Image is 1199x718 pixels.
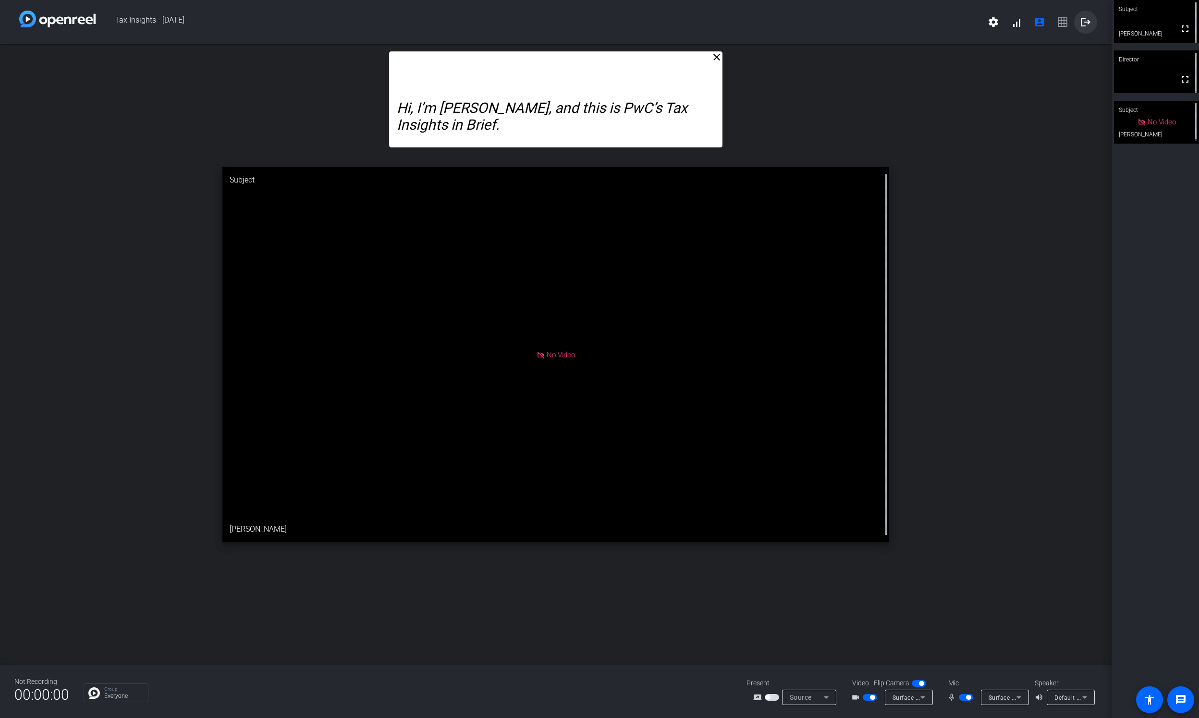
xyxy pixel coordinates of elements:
p: Group [104,687,143,692]
mat-icon: settings [988,16,999,28]
span: Surface Stereo Microphones (Surface High Definition Audio) [989,694,1157,701]
div: Not Recording [14,677,69,687]
div: Director [1114,50,1199,69]
mat-icon: message [1175,694,1187,706]
em: Hi, I’m [PERSON_NAME], and this is PwC’s Tax Insights in Brief. [397,99,691,133]
div: Speaker [1035,678,1092,688]
span: No Video [1148,118,1176,126]
span: Tax Insights - [DATE] [96,11,982,34]
span: Source [790,694,812,701]
span: Flip Camera [874,678,909,688]
mat-icon: accessibility [1144,694,1155,706]
div: Subject [1114,101,1199,119]
mat-icon: close [711,51,722,63]
mat-icon: volume_up [1035,692,1046,703]
span: Surface Camera Front (045e:0c85) [893,694,990,701]
span: 00:00:00 [14,683,69,706]
mat-icon: logout [1080,16,1091,28]
img: Chat Icon [88,687,100,699]
mat-icon: videocam_outline [851,692,863,703]
div: Present [746,678,843,688]
button: signal_cellular_alt [1005,11,1028,34]
mat-icon: screen_share_outline [753,692,765,703]
img: white-gradient.svg [19,11,96,27]
div: Mic [939,678,1035,688]
mat-icon: mic_none [947,692,959,703]
p: Everyone [104,693,143,699]
div: Subject [222,167,889,193]
span: No Video [547,350,575,359]
mat-icon: fullscreen [1179,73,1191,85]
mat-icon: fullscreen [1179,23,1191,35]
mat-icon: account_box [1034,16,1045,28]
span: Video [852,678,869,688]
